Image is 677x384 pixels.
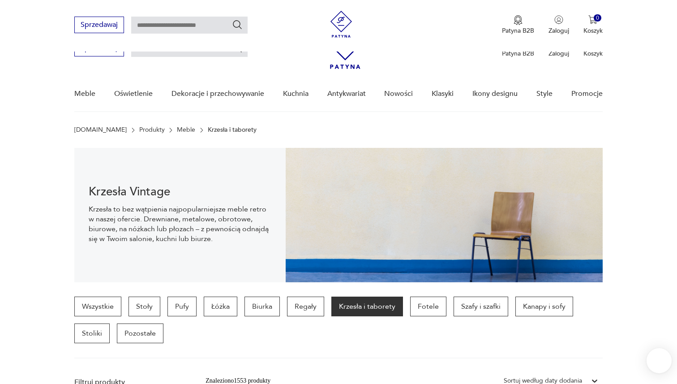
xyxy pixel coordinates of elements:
[594,14,601,22] div: 0
[177,126,195,134] a: Meble
[514,15,523,25] img: Ikona medalu
[548,49,569,58] p: Zaloguj
[502,26,534,35] p: Patyna B2B
[502,15,534,35] a: Ikona medaluPatyna B2B
[139,126,165,134] a: Produkty
[502,15,534,35] button: Patyna B2B
[117,324,163,343] a: Pozostałe
[502,49,534,58] p: Patyna B2B
[167,297,197,316] a: Pufy
[74,22,124,29] a: Sprzedawaj
[571,77,603,111] a: Promocje
[384,77,413,111] a: Nowości
[74,77,95,111] a: Meble
[129,297,160,316] a: Stoły
[583,49,603,58] p: Koszyk
[114,77,153,111] a: Oświetlenie
[548,26,569,35] p: Zaloguj
[583,26,603,35] p: Koszyk
[171,77,264,111] a: Dekoracje i przechowywanie
[74,17,124,33] button: Sprzedawaj
[74,46,124,52] a: Sprzedawaj
[536,77,553,111] a: Style
[548,15,569,35] button: Zaloguj
[554,15,563,24] img: Ikonka użytkownika
[244,297,280,316] a: Biurka
[454,297,508,316] a: Szafy i szafki
[74,126,127,134] a: [DOMAIN_NAME]
[74,297,121,316] a: Wszystkie
[647,348,672,373] iframe: Smartsupp widget button
[287,297,324,316] a: Regały
[89,204,271,244] p: Krzesła to bez wątpienia najpopularniejsze meble retro w naszej ofercie. Drewniane, metalowe, obr...
[515,297,573,316] a: Kanapy i sofy
[232,19,243,30] button: Szukaj
[286,148,603,282] img: bc88ca9a7f9d98aff7d4658ec262dcea.jpg
[89,186,271,197] h1: Krzesła Vintage
[204,297,237,316] a: Łóżka
[331,297,403,316] a: Krzesła i taborety
[327,77,366,111] a: Antykwariat
[328,11,355,38] img: Patyna - sklep z meblami i dekoracjami vintage
[588,15,597,24] img: Ikona koszyka
[410,297,446,316] a: Fotele
[472,77,518,111] a: Ikony designu
[583,15,603,35] button: 0Koszyk
[74,324,110,343] a: Stoliki
[208,126,257,134] p: Krzesła i taborety
[283,77,309,111] a: Kuchnia
[432,77,454,111] a: Klasyki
